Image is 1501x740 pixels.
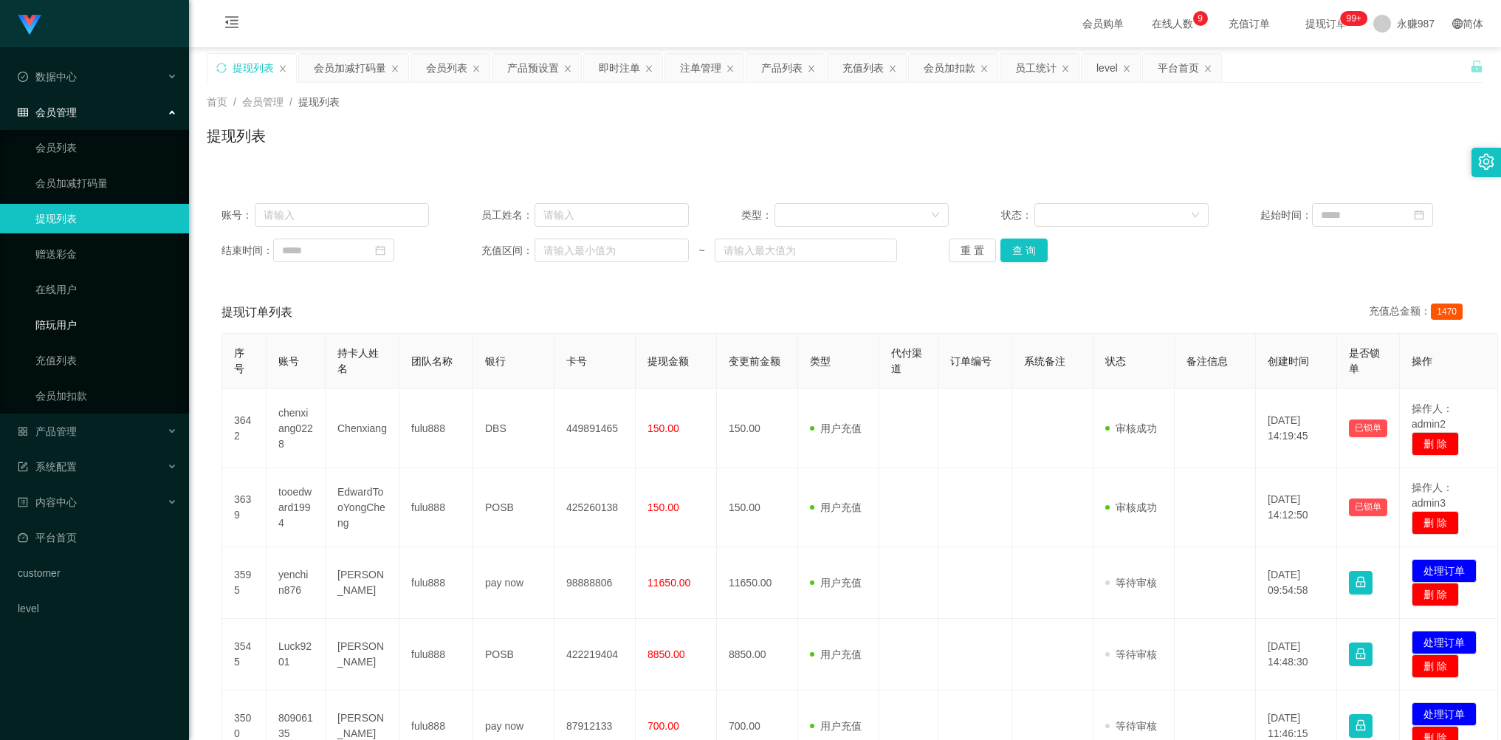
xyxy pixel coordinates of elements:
td: fulu888 [399,619,473,691]
div: 会员加减打码量 [314,54,386,82]
span: 等待审核 [1105,577,1157,589]
p: 9 [1198,11,1203,26]
span: 类型 [810,355,831,367]
i: 图标: menu-fold [207,1,257,48]
span: 账号 [278,355,299,367]
span: 提现列表 [298,96,340,108]
span: 操作 [1412,355,1432,367]
span: 操作人：admin2 [1412,402,1453,430]
span: 类型： [741,208,774,223]
span: 提现订单列表 [221,304,292,321]
td: Luck9201 [267,619,326,691]
span: 卡号 [566,355,587,367]
span: 订单编号 [950,355,992,367]
i: 图标: close [391,64,399,73]
span: 等待审核 [1105,720,1157,732]
span: 系统备注 [1024,355,1065,367]
td: 150.00 [717,468,798,547]
div: 提现列表 [233,54,274,82]
i: 图标: close [1203,64,1212,73]
button: 图标: lock [1349,643,1373,666]
td: DBS [473,389,554,468]
button: 删 除 [1412,583,1459,606]
span: 团队名称 [411,355,453,367]
span: 150.00 [648,501,679,513]
div: 充值列表 [842,54,884,82]
td: tooedward1994 [267,468,326,547]
span: 在线人数 [1144,18,1201,29]
span: / [233,96,236,108]
i: 图标: close [807,64,816,73]
span: 结束时间： [221,243,273,258]
span: 状态 [1105,355,1126,367]
button: 处理订单 [1412,702,1477,726]
div: 即时注单 [599,54,640,82]
td: [DATE] 14:12:50 [1256,468,1337,547]
div: 员工统计 [1015,54,1057,82]
sup: 227 [1340,11,1367,26]
span: 序号 [234,347,244,374]
i: 图标: close [1061,64,1070,73]
td: chenxiang0228 [267,389,326,468]
span: 起始时间： [1260,208,1312,223]
i: 图标: unlock [1470,60,1483,73]
button: 重 置 [949,239,996,262]
td: 8850.00 [717,619,798,691]
a: 赠送彩金 [35,239,177,269]
span: 用户充值 [810,501,862,513]
td: 449891465 [554,389,636,468]
td: 11650.00 [717,547,798,619]
td: POSB [473,619,554,691]
span: 状态： [1001,208,1034,223]
button: 已锁单 [1349,499,1387,516]
span: ~ [689,243,715,258]
td: fulu888 [399,389,473,468]
span: 产品管理 [18,425,77,437]
span: 充值订单 [1221,18,1277,29]
td: 98888806 [554,547,636,619]
i: 图标: close [726,64,735,73]
i: 图标: close [645,64,653,73]
a: level [18,594,177,623]
span: 等待审核 [1105,648,1157,660]
span: 700.00 [648,720,679,732]
i: 图标: close [980,64,989,73]
td: [DATE] 14:19:45 [1256,389,1337,468]
h1: 提现列表 [207,125,266,147]
td: POSB [473,468,554,547]
td: [PERSON_NAME] [326,619,399,691]
i: 图标: calendar [1414,210,1424,220]
span: 备注信息 [1186,355,1228,367]
td: 3642 [222,389,267,468]
a: 会员加减打码量 [35,168,177,198]
td: 3545 [222,619,267,691]
td: EdwardTooYongCheng [326,468,399,547]
td: fulu888 [399,547,473,619]
div: 会员列表 [426,54,467,82]
i: 图标: global [1452,18,1463,29]
i: 图标: sync [216,63,227,73]
i: 图标: close [1122,64,1131,73]
span: 系统配置 [18,461,77,473]
span: 内容中心 [18,496,77,508]
i: 图标: appstore-o [18,426,28,436]
button: 图标: lock [1349,714,1373,738]
span: 审核成功 [1105,501,1157,513]
span: / [289,96,292,108]
td: 3595 [222,547,267,619]
input: 请输入最大值为 [715,239,897,262]
span: 持卡人姓名 [337,347,379,374]
span: 变更前金额 [729,355,780,367]
span: 用户充值 [810,577,862,589]
span: 11650.00 [648,577,690,589]
td: [PERSON_NAME] [326,547,399,619]
i: 图标: check-circle-o [18,72,28,82]
span: 银行 [485,355,506,367]
i: 图标: down [931,210,940,221]
span: 数据中心 [18,71,77,83]
span: 代付渠道 [891,347,922,374]
i: 图标: close [888,64,897,73]
td: 425260138 [554,468,636,547]
div: 产品列表 [761,54,803,82]
div: 会员加扣款 [924,54,975,82]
